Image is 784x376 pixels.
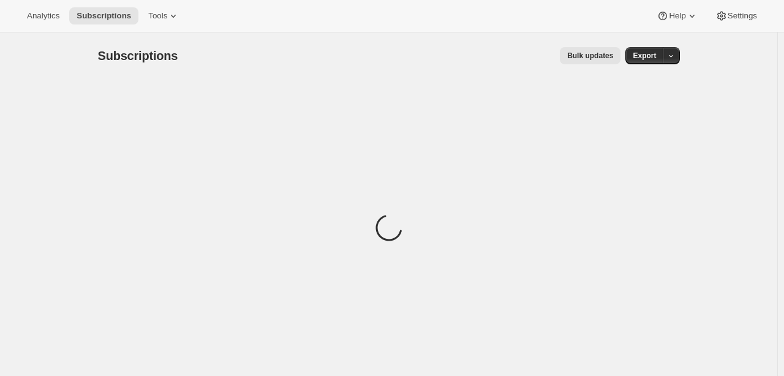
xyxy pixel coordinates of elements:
[649,7,705,24] button: Help
[98,49,178,62] span: Subscriptions
[77,11,131,21] span: Subscriptions
[633,51,656,61] span: Export
[20,7,67,24] button: Analytics
[728,11,757,21] span: Settings
[567,51,613,61] span: Bulk updates
[625,47,663,64] button: Export
[708,7,764,24] button: Settings
[141,7,187,24] button: Tools
[27,11,59,21] span: Analytics
[148,11,167,21] span: Tools
[560,47,620,64] button: Bulk updates
[69,7,138,24] button: Subscriptions
[669,11,685,21] span: Help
